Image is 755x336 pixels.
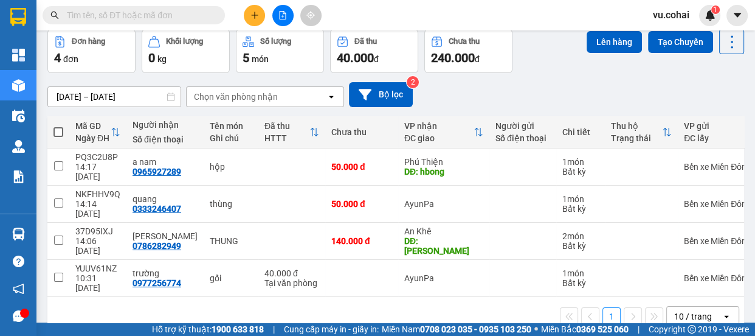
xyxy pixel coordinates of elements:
button: Số lượng5món [236,29,324,73]
div: AyunPa [404,199,483,209]
div: AyunPa [404,273,483,283]
div: thùng [210,199,252,209]
div: 2 món [562,231,599,241]
span: | [273,323,275,336]
div: 1 món [562,268,599,278]
th: Toggle SortBy [69,116,126,149]
div: Chưa thu [331,127,392,137]
div: ĐC giao [404,133,474,143]
div: Đã thu [264,121,309,131]
div: HTTT [264,133,309,143]
th: Toggle SortBy [605,116,678,149]
button: Khối lượng0kg [142,29,230,73]
span: 40.000 [337,51,374,65]
div: Người nhận [133,120,198,130]
div: Tại văn phòng [264,278,319,288]
div: 10:31 [DATE] [75,273,120,293]
th: Toggle SortBy [258,116,325,149]
div: YUUV61NZ [75,264,120,273]
div: hồng dung [133,231,198,241]
button: Đã thu40.000đ [330,29,418,73]
div: Chi tiết [562,127,599,137]
span: 5 [243,51,249,65]
div: Ghi chú [210,133,252,143]
strong: 0708 023 035 - 0935 103 250 [420,324,531,334]
div: Bất kỳ [562,167,599,177]
div: Ngày ĐH [75,133,111,143]
th: Toggle SortBy [398,116,489,149]
div: 50.000 đ [331,199,392,209]
img: logo-vxr [10,8,26,26]
div: Phú Thiện [404,157,483,167]
div: 140.000 đ [331,236,392,246]
button: Tạo Chuyến [648,31,713,53]
div: 0333246407 [133,204,181,214]
img: warehouse-icon [12,228,25,240]
button: aim [300,5,322,26]
span: aim [306,11,315,19]
div: a nam [133,157,198,167]
div: ĐC lấy [684,133,753,143]
span: file-add [278,11,287,19]
div: 40.000 đ [264,268,319,278]
input: Tìm tên, số ĐT hoặc mã đơn [67,9,210,22]
span: đ [475,54,480,64]
div: 0965927289 [133,167,181,177]
span: Miền Nam [382,323,531,336]
svg: open [722,312,731,321]
sup: 1 [711,5,720,14]
div: Số điện thoại [495,133,550,143]
div: 14:06 [DATE] [75,236,120,256]
div: Trạng thái [611,133,662,143]
div: DĐ: hbong [404,167,483,177]
div: 1 món [562,157,599,167]
strong: 0369 525 060 [576,324,629,334]
img: warehouse-icon [12,140,25,153]
button: plus [244,5,265,26]
span: đơn [63,54,78,64]
span: Cung cấp máy in - giấy in: [284,323,379,336]
span: vu.cohai [643,7,699,23]
span: kg [157,54,167,64]
div: Bất kỳ [562,204,599,214]
div: Chưa thu [449,37,480,46]
img: warehouse-icon [12,79,25,92]
span: question-circle [13,256,24,267]
span: caret-down [732,10,743,21]
div: gối [210,273,252,283]
span: | [638,323,640,336]
div: 0977256774 [133,278,181,288]
div: Tên món [210,121,252,131]
div: trường [133,268,198,278]
div: Đã thu [354,37,377,46]
button: Bộ lọc [349,82,413,107]
span: 240.000 [431,51,475,65]
div: 14:14 [DATE] [75,199,120,219]
div: 50.000 đ [331,162,392,172]
div: VP gửi [684,121,753,131]
div: VP nhận [404,121,474,131]
span: plus [250,11,259,19]
button: Lên hàng [587,31,642,53]
div: Bất kỳ [562,241,599,251]
span: 0 [148,51,155,65]
div: hộp [210,162,252,172]
img: icon-new-feature [705,10,715,21]
div: DĐ: KIM TAN [404,236,483,256]
img: warehouse-icon [12,110,25,122]
div: Đơn hàng [72,37,105,46]
div: THUNG [210,236,252,246]
div: 0786282949 [133,241,181,251]
div: quang [133,194,198,204]
div: 1 món [562,194,599,204]
button: caret-down [726,5,748,26]
div: An Khê [404,226,483,236]
div: Số lượng [260,37,291,46]
span: ⚪️ [534,327,538,332]
div: Người gửi [495,121,550,131]
div: Chọn văn phòng nhận [194,91,278,103]
span: copyright [688,325,696,334]
svg: open [326,92,336,102]
input: Select a date range. [48,87,181,107]
button: Đơn hàng4đơn [47,29,136,73]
